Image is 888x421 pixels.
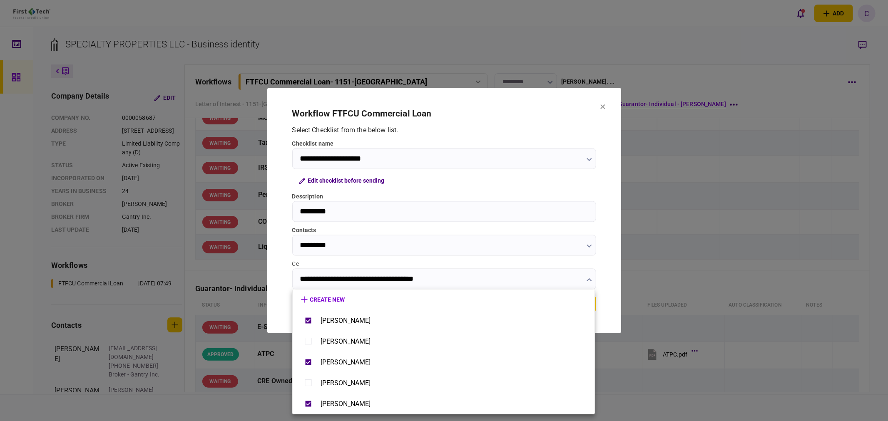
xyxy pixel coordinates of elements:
[321,379,371,387] div: [PERSON_NAME]
[301,334,586,349] button: [PERSON_NAME]
[301,296,586,303] button: create new
[321,317,371,324] div: [PERSON_NAME]
[301,355,586,369] button: [PERSON_NAME]
[321,400,371,408] div: [PERSON_NAME]
[301,396,586,411] button: [PERSON_NAME]
[301,313,586,328] button: [PERSON_NAME]
[321,358,371,366] div: [PERSON_NAME]
[321,337,371,345] div: [PERSON_NAME]
[301,376,586,390] button: [PERSON_NAME]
